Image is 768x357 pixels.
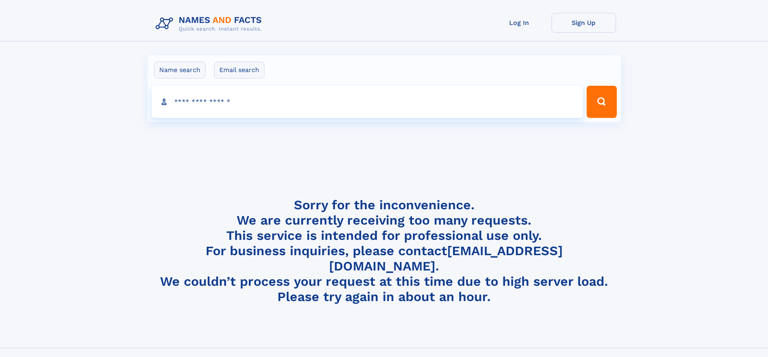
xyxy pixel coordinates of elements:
[587,86,616,118] button: Search Button
[152,13,268,35] img: Logo Names and Facts
[214,62,264,78] label: Email search
[487,13,552,33] a: Log In
[152,86,583,118] input: search input
[154,62,206,78] label: Name search
[152,197,616,305] h4: Sorry for the inconvenience. We are currently receiving too many requests. This service is intend...
[552,13,616,33] a: Sign Up
[329,243,563,274] a: [EMAIL_ADDRESS][DOMAIN_NAME]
